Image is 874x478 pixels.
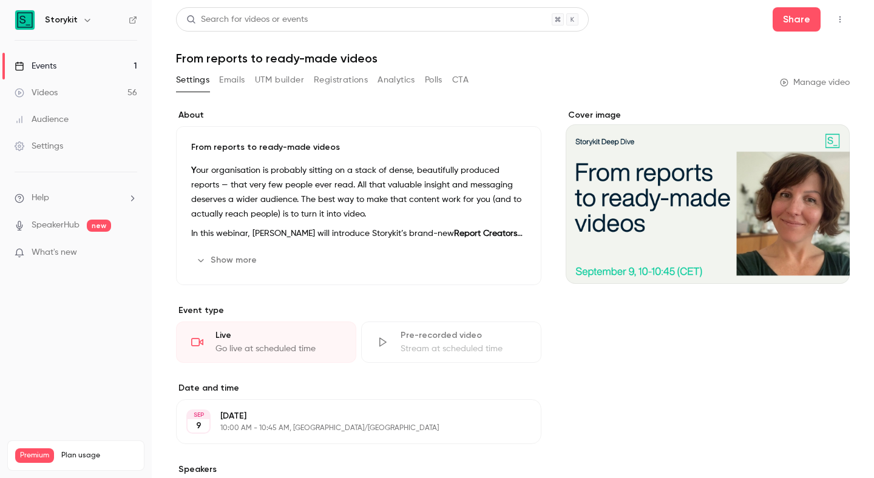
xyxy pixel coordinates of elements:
[219,70,245,90] button: Emails
[176,463,541,476] label: Speakers
[15,60,56,72] div: Events
[186,13,308,26] div: Search for videos or events
[566,109,850,284] section: Cover image
[452,70,469,90] button: CTA
[15,192,137,204] li: help-dropdown-opener
[45,14,78,26] h6: Storykit
[176,321,356,363] div: LiveGo live at scheduled time
[176,382,541,394] label: Date and time
[15,113,69,126] div: Audience
[87,220,111,232] span: new
[15,87,58,99] div: Videos
[61,451,137,460] span: Plan usage
[255,70,304,90] button: UTM builder
[378,70,415,90] button: Analytics
[191,251,264,270] button: Show more
[32,192,49,204] span: Help
[176,305,541,317] p: Event type
[191,166,196,175] strong: Y
[220,410,477,422] p: [DATE]
[773,7,821,32] button: Share
[191,226,526,241] p: In this webinar, [PERSON_NAME] will introduce Storykit’s brand-new — the fastest way to repurpose...
[191,163,526,221] p: our organisation is probably sitting on a stack of dense, beautifully produced reports — that ver...
[215,329,341,342] div: Live
[191,141,526,153] p: From reports to ready-made videos
[220,423,477,433] p: 10:00 AM - 10:45 AM, [GEOGRAPHIC_DATA]/[GEOGRAPHIC_DATA]
[15,448,54,463] span: Premium
[176,70,209,90] button: Settings
[176,109,541,121] label: About
[215,343,341,355] div: Go live at scheduled time
[32,246,77,259] span: What's new
[176,51,850,66] h1: From reports to ready-made videos
[15,10,35,30] img: Storykit
[361,321,541,363] div: Pre-recorded videoStream at scheduled time
[15,140,63,152] div: Settings
[314,70,368,90] button: Registrations
[401,343,526,355] div: Stream at scheduled time
[188,411,209,419] div: SEP
[780,76,850,89] a: Manage video
[196,420,202,432] p: 9
[566,109,850,121] label: Cover image
[425,70,442,90] button: Polls
[454,229,523,238] strong: Report Creators
[123,247,137,258] iframe: Noticeable Trigger
[401,329,526,342] div: Pre-recorded video
[32,219,80,232] a: SpeakerHub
